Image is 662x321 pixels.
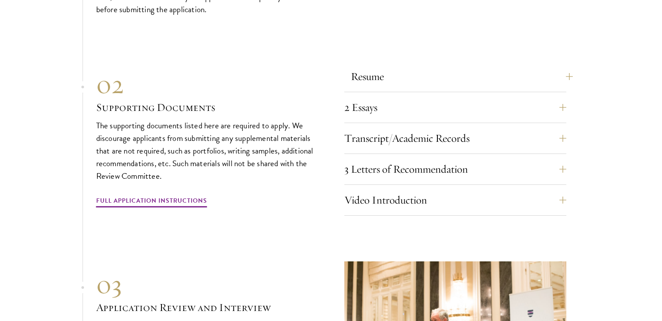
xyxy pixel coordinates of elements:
[344,190,566,211] button: Video Introduction
[96,195,207,209] a: Full Application Instructions
[96,269,318,300] div: 03
[96,69,318,100] div: 02
[351,66,573,87] button: Resume
[344,97,566,118] button: 2 Essays
[96,300,318,315] h3: Application Review and Interview
[96,100,318,115] h3: Supporting Documents
[344,159,566,180] button: 3 Letters of Recommendation
[344,128,566,149] button: Transcript/Academic Records
[96,119,318,182] p: The supporting documents listed here are required to apply. We discourage applicants from submitt...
